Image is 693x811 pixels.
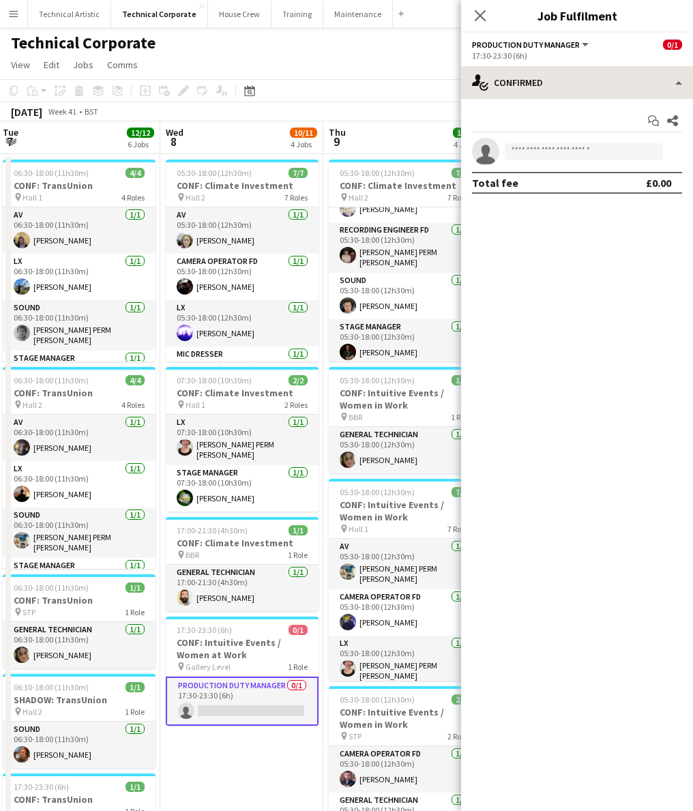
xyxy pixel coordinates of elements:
[3,387,156,399] h3: CONF: TransUnion
[452,168,471,178] span: 7/7
[166,517,319,611] app-job-card: 17:00-21:30 (4h30m)1/1CONF: Climate Investment BBR1 RoleGeneral Technician1/117:00-21:30 (4h30m)[...
[290,128,317,138] span: 10/11
[323,1,393,27] button: Maintenance
[23,192,42,203] span: Hall 1
[454,139,480,149] div: 4 Jobs
[14,375,89,385] span: 06:30-18:00 (11h30m)
[166,300,319,346] app-card-role: LX1/105:30-18:00 (12h30m)[PERSON_NAME]
[23,707,42,717] span: Hall 2
[329,387,482,411] h3: CONF: Intuitive Events / Women in Work
[663,40,682,50] span: 0/1
[349,192,368,203] span: Hall 2
[166,617,319,726] app-job-card: 17:30-23:30 (6h)0/1CONF: Intuitive Events / Women at Work Gallery Level1 RoleProduction Duty Mana...
[121,192,145,203] span: 4 Roles
[44,59,59,71] span: Edit
[166,179,319,192] h3: CONF: Climate Investment
[11,59,30,71] span: View
[3,415,156,461] app-card-role: AV1/106:30-18:00 (11h30m)[PERSON_NAME]
[3,793,156,806] h3: CONF: TransUnion
[3,367,156,569] div: 06:30-18:00 (11h30m)4/4CONF: TransUnion Hall 24 RolesAV1/106:30-18:00 (11h30m)[PERSON_NAME]LX1/10...
[452,487,471,497] span: 7/7
[1,134,18,149] span: 7
[125,707,145,717] span: 1 Role
[68,56,99,74] a: Jobs
[349,731,362,741] span: STP
[28,1,111,27] button: Technical Artistic
[329,222,482,273] app-card-role: Recording Engineer FD1/105:30-18:00 (12h30m)[PERSON_NAME] PERM [PERSON_NAME]
[289,625,308,635] span: 0/1
[126,782,145,792] span: 1/1
[289,168,308,178] span: 7/7
[453,128,480,138] span: 17/17
[329,427,482,473] app-card-role: General Technician1/105:30-18:00 (12h30m)[PERSON_NAME]
[126,375,145,385] span: 4/4
[73,59,93,71] span: Jobs
[329,479,482,681] div: 05:30-18:00 (12h30m)7/7CONF: Intuitive Events / Women in Work Hall 17 RolesAV1/105:30-18:00 (12h3...
[166,537,319,549] h3: CONF: Climate Investment
[3,254,156,300] app-card-role: LX1/106:30-18:00 (11h30m)[PERSON_NAME]
[472,176,518,190] div: Total fee
[3,574,156,668] div: 06:30-18:00 (11h30m)1/1CONF: TransUnion STP1 RoleGeneral Technician1/106:30-18:00 (11h30m)[PERSON...
[447,731,471,741] span: 2 Roles
[3,722,156,768] app-card-role: Sound1/106:30-18:00 (11h30m)[PERSON_NAME]
[447,192,471,203] span: 7 Roles
[14,782,69,792] span: 17:30-23:30 (6h)
[3,179,156,192] h3: CONF: TransUnion
[166,677,319,726] app-card-role: Production Duty Manager0/117:30-23:30 (6h)
[451,412,471,422] span: 1 Role
[186,192,205,203] span: Hall 2
[461,7,693,25] h3: Job Fulfilment
[329,499,482,523] h3: CONF: Intuitive Events / Women in Work
[329,367,482,473] app-job-card: 05:30-18:00 (12h30m)1/1CONF: Intuitive Events / Women in Work BBR1 RoleGeneral Technician1/105:30...
[102,56,143,74] a: Comms
[291,139,316,149] div: 4 Jobs
[186,550,199,560] span: BBR
[327,134,346,149] span: 9
[340,168,415,178] span: 05:30-18:00 (12h30m)
[447,524,471,534] span: 7 Roles
[166,254,319,300] app-card-role: Camera Operator FD1/105:30-18:00 (12h30m)[PERSON_NAME]
[3,207,156,254] app-card-role: AV1/106:30-18:00 (11h30m)[PERSON_NAME]
[3,694,156,706] h3: SHADOW: TransUnion
[329,160,482,362] app-job-card: 05:30-18:00 (12h30m)7/7CONF: Climate Investment Hall 27 Roles[PERSON_NAME]Mic Dresser1/105:30-18:...
[3,594,156,606] h3: CONF: TransUnion
[3,622,156,668] app-card-role: General Technician1/106:30-18:00 (11h30m)[PERSON_NAME]
[166,415,319,465] app-card-role: LX1/107:30-18:00 (10h30m)[PERSON_NAME] PERM [PERSON_NAME]
[289,375,308,385] span: 2/2
[3,674,156,768] app-job-card: 06:30-18:00 (11h30m)1/1SHADOW: TransUnion Hall 21 RoleSound1/106:30-18:00 (11h30m)[PERSON_NAME]
[177,525,248,535] span: 17:00-21:30 (4h30m)
[11,33,156,53] h1: Technical Corporate
[186,662,231,672] span: Gallery Level
[329,746,482,793] app-card-role: Camera Operator FD1/105:30-18:00 (12h30m)[PERSON_NAME]
[461,66,693,99] div: Confirmed
[166,465,319,512] app-card-role: Stage Manager1/107:30-18:00 (10h30m)[PERSON_NAME]
[177,625,232,635] span: 17:30-23:30 (6h)
[107,59,138,71] span: Comms
[271,1,323,27] button: Training
[452,694,471,705] span: 2/2
[126,583,145,593] span: 1/1
[45,106,79,117] span: Week 41
[5,56,35,74] a: View
[38,56,65,74] a: Edit
[166,160,319,362] app-job-card: 05:30-18:00 (12h30m)7/7CONF: Climate Investment Hall 27 RolesAV1/105:30-18:00 (12h30m)[PERSON_NAM...
[340,375,415,385] span: 05:30-18:00 (12h30m)
[125,607,145,617] span: 1 Role
[452,375,471,385] span: 1/1
[177,375,252,385] span: 07:30-18:00 (10h30m)
[85,106,98,117] div: BST
[329,273,482,319] app-card-role: Sound1/105:30-18:00 (12h30m)[PERSON_NAME]
[127,128,154,138] span: 12/12
[284,400,308,410] span: 2 Roles
[11,105,42,119] div: [DATE]
[186,400,205,410] span: Hall 1
[126,682,145,692] span: 1/1
[289,525,308,535] span: 1/1
[3,160,156,362] app-job-card: 06:30-18:00 (11h30m)4/4CONF: TransUnion Hall 14 RolesAV1/106:30-18:00 (11h30m)[PERSON_NAME]LX1/10...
